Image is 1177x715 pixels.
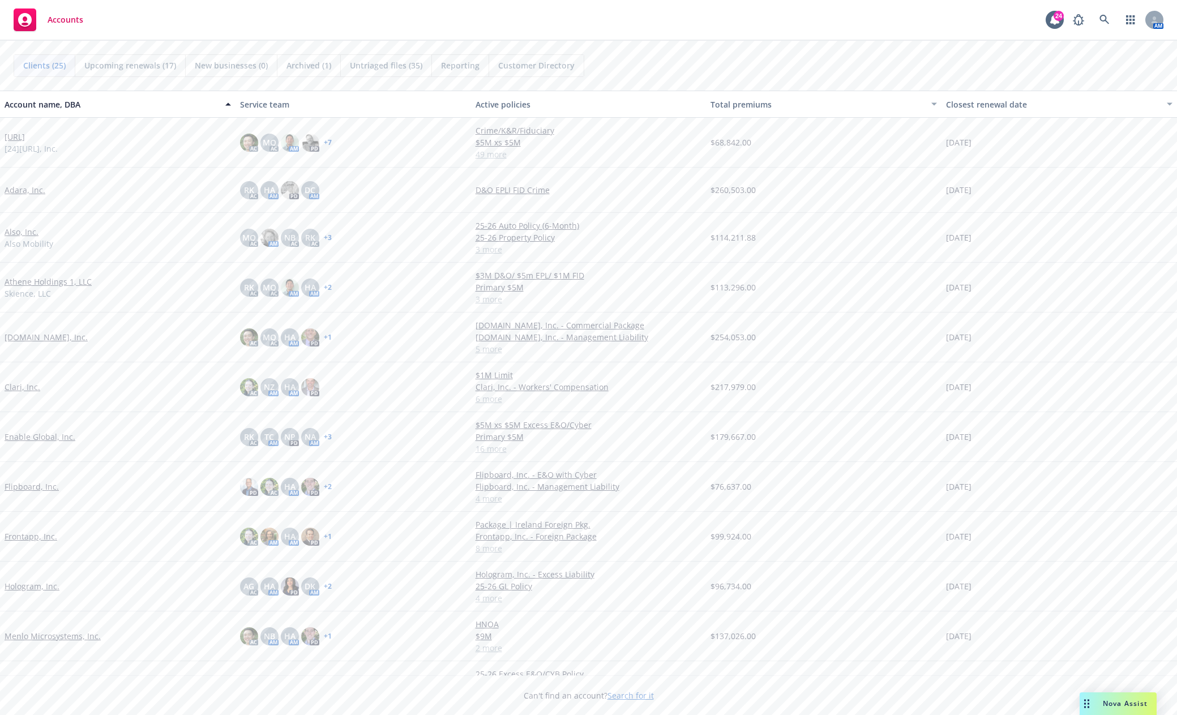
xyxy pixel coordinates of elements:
[711,281,756,293] span: $113,296.00
[236,91,471,118] button: Service team
[946,331,971,343] span: [DATE]
[260,528,279,546] img: photo
[1119,8,1142,31] a: Switch app
[476,99,702,110] div: Active policies
[946,431,971,443] span: [DATE]
[946,281,971,293] span: [DATE]
[350,59,422,71] span: Untriaged files (35)
[476,542,702,554] a: 8 more
[195,59,268,71] span: New businesses (0)
[324,139,332,146] a: + 7
[301,478,319,496] img: photo
[301,328,319,346] img: photo
[476,469,702,481] a: Flipboard, Inc. - E&O with Cyber
[476,281,702,293] a: Primary $5M
[324,434,332,440] a: + 3
[711,530,751,542] span: $99,924.00
[244,431,254,443] span: RK
[240,478,258,496] img: photo
[305,184,315,196] span: DC
[324,483,332,490] a: + 2
[1103,699,1148,708] span: Nova Assist
[281,181,299,199] img: photo
[711,630,756,642] span: $137,026.00
[711,431,756,443] span: $179,667.00
[9,4,88,36] a: Accounts
[476,568,702,580] a: Hologram, Inc. - Excess Liability
[264,431,274,443] span: TC
[244,281,254,293] span: RK
[476,481,702,493] a: Flipboard, Inc. - Management Liability
[260,229,279,247] img: photo
[711,580,751,592] span: $96,734.00
[324,234,332,241] a: + 3
[1080,692,1094,715] div: Drag to move
[711,184,756,196] span: $260,503.00
[476,393,702,405] a: 6 more
[476,184,702,196] a: D&O EPLI FID Crime
[476,592,702,604] a: 4 more
[284,481,296,493] span: HA
[711,99,925,110] div: Total premiums
[1067,8,1090,31] a: Report a Bug
[5,530,57,542] a: Frontapp, Inc.
[946,136,971,148] span: [DATE]
[1093,8,1116,31] a: Search
[284,630,296,642] span: HA
[946,580,971,592] span: [DATE]
[946,232,971,243] span: [DATE]
[946,184,971,196] span: [DATE]
[305,431,316,443] span: NA
[48,15,83,24] span: Accounts
[476,493,702,504] a: 4 more
[476,125,702,136] a: Crime/K&R/Fiduciary
[711,381,756,393] span: $217,979.00
[5,184,45,196] a: Adara, Inc.
[476,319,702,331] a: [DOMAIN_NAME], Inc. - Commercial Package
[476,232,702,243] a: 25-26 Property Policy
[941,91,1177,118] button: Closest renewal date
[441,59,480,71] span: Reporting
[5,580,59,592] a: Hologram, Inc.
[946,481,971,493] span: [DATE]
[476,419,702,431] a: $5M xs $5M Excess E&O/Cyber
[476,293,702,305] a: 3 more
[5,630,101,642] a: Menlo Microsystems, Inc.
[240,328,258,346] img: photo
[5,143,58,155] span: [24][URL], Inc.
[263,136,276,148] span: MQ
[284,232,296,243] span: NB
[476,331,702,343] a: [DOMAIN_NAME], Inc. - Management Liability
[281,577,299,596] img: photo
[263,331,276,343] span: MQ
[1080,692,1157,715] button: Nova Assist
[476,369,702,381] a: $1M Limit
[264,580,275,592] span: HA
[476,642,702,654] a: 2 more
[476,343,702,355] a: 5 more
[476,269,702,281] a: $3M D&O/ $5m EPL/ $1M FID
[5,431,75,443] a: Enable Global, Inc.
[607,690,654,701] a: Search for it
[284,431,296,443] span: NP
[284,381,296,393] span: HA
[476,443,702,455] a: 16 more
[264,630,275,642] span: NB
[711,331,756,343] span: $254,053.00
[23,59,66,71] span: Clients (25)
[706,91,941,118] button: Total premiums
[5,131,25,143] a: [URL]
[244,184,254,196] span: RK
[305,232,315,243] span: RK
[476,519,702,530] a: Package | Ireland Foreign Pkg.
[476,220,702,232] a: 25-26 Auto Policy (6-Month)
[711,136,751,148] span: $68,842.00
[305,580,315,592] span: DK
[324,533,332,540] a: + 1
[324,583,332,590] a: + 2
